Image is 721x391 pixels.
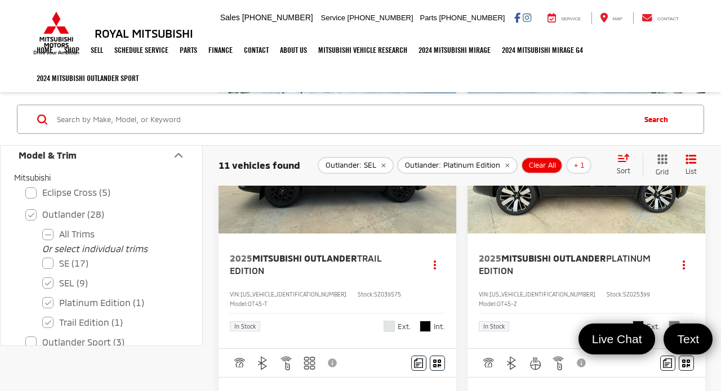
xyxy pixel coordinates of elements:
[42,254,177,273] label: SE (17)
[686,167,697,176] span: List
[313,36,413,64] a: Mitsubishi Vehicle Research
[31,36,59,64] a: Home
[414,358,423,368] img: Comments
[501,253,606,263] span: Mitsubishi Outlander
[489,291,595,298] span: [US_VEHICLE_IDENTIFICATION_NUMBER]
[586,331,648,347] span: Live Chat
[413,36,496,64] a: 2024 Mitsubishi Mirage
[663,358,672,368] img: Comments
[505,356,519,370] img: Bluetooth®
[203,36,238,64] a: Finance
[232,356,246,370] img: Adaptive Cruise Control
[279,356,293,370] img: Remote Start
[679,356,694,371] button: Window Sticker
[230,252,414,277] a: 2025Mitsubishi OutlanderTrail Edition
[561,16,581,21] span: Service
[479,253,501,263] span: 2025
[617,167,630,174] span: Sort
[683,260,685,269] span: dropdown dots
[481,356,495,370] img: Adaptive Cruise Control
[578,323,656,354] a: Live Chat
[434,321,445,332] span: Int.
[633,105,684,133] button: Search
[174,36,203,64] a: Parts: Opens in a new tab
[302,356,317,370] img: 3rd Row Seating
[230,291,241,298] span: VIN:
[42,243,148,254] i: Or select individual trims
[514,13,520,22] a: Facebook: Click to visit our Facebook page
[348,14,413,22] span: [PHONE_NUMBER]
[25,183,177,203] label: Eclipse Cross (5)
[14,173,51,182] span: Mitsubishi
[31,11,82,55] img: Mitsubishi
[674,255,694,275] button: Actions
[397,157,518,174] button: remove Outlander: Platinum%20Edition
[220,13,240,22] span: Sales
[1,137,203,173] button: Model & TrimModel & Trim
[528,356,542,370] img: Heated Steering Wheel
[551,356,566,370] img: Remote Start
[623,291,650,298] span: SZ025399
[31,64,144,92] a: 2024 Mitsubishi Outlander SPORT
[434,260,436,269] span: dropdown dots
[109,36,174,64] a: Schedule Service: Opens in a new tab
[479,300,497,307] span: Model:
[398,321,411,332] span: Ext.
[497,300,517,307] span: OT45-Z
[59,36,85,64] a: Shop
[321,14,345,22] span: Service
[42,273,177,293] label: SEL (9)
[523,13,531,22] a: Instagram: Click to visit our Instagram page
[248,300,268,307] span: OT45-T
[384,321,395,332] span: White Diamond/Black Roof
[42,293,177,313] label: Platinum Edition (1)
[647,321,660,332] span: Ext.
[358,291,374,298] span: Stock:
[405,161,500,170] span: Outlander: Platinum Edition
[56,106,633,133] form: Search by Make, Model, or Keyword
[433,358,441,367] i: Window Sticker
[439,14,505,22] span: [PHONE_NUMBER]
[420,14,437,22] span: Parts
[683,321,694,332] span: Int.
[483,323,505,329] span: In Stock
[529,161,556,170] span: Clear All
[230,253,252,263] span: 2025
[42,313,177,332] label: Trail Edition (1)
[85,36,109,64] a: Sell
[566,157,591,174] button: + 1
[479,291,489,298] span: VIN:
[25,332,177,352] label: Outlander Sport (3)
[496,36,589,64] a: 2024 Mitsubishi Mirage G4
[660,356,675,371] button: Comments
[420,321,431,332] span: Black
[25,205,177,224] label: Outlander (28)
[256,356,270,370] img: Bluetooth®
[242,13,313,22] span: [PHONE_NUMBER]
[572,351,591,375] button: View Disclaimer
[241,291,346,298] span: [US_VEHICLE_IDENTIFICATION_NUMBER]
[539,12,589,24] a: Service
[607,291,623,298] span: Stock:
[430,356,445,371] button: Window Sticker
[479,252,663,277] a: 2025Mitsubishi OutlanderPlatinum Edition
[425,255,445,275] button: Actions
[657,16,679,21] span: Contact
[677,154,705,177] button: List View
[591,12,631,24] a: Map
[671,331,705,347] span: Text
[664,323,713,354] a: Text
[219,159,300,170] span: 11 vehicles found
[230,300,248,307] span: Model:
[19,150,77,160] div: Model & Trim
[411,356,426,371] button: Comments
[274,36,313,64] a: About Us
[95,27,193,39] h3: Royal Mitsubishi
[326,161,376,170] span: Outlander: SEL
[633,12,687,24] a: Contact
[613,16,622,21] span: Map
[172,149,185,162] div: Model & Trim
[633,321,644,332] span: Black Diamond/Alloy Silver Roof
[656,167,669,177] span: Grid
[682,358,690,367] i: Window Sticker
